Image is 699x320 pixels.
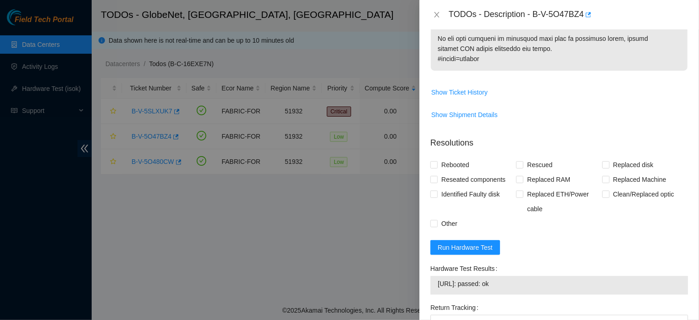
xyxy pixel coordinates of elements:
span: Show Ticket History [431,87,488,97]
label: Return Tracking [430,300,482,315]
span: Reseated components [438,172,509,187]
span: Other [438,216,461,231]
button: Close [430,11,443,19]
span: Clean/Replaced optic [610,187,678,202]
span: Replaced RAM [523,172,574,187]
label: Hardware Test Results [430,261,501,276]
span: Rescued [523,157,556,172]
span: Show Shipment Details [431,110,498,120]
p: Resolutions [430,129,688,149]
span: close [433,11,440,18]
span: Identified Faulty disk [438,187,504,202]
span: [URL]: passed: ok [438,279,681,289]
button: Show Ticket History [431,85,488,100]
span: Replaced Machine [610,172,670,187]
div: TODOs - Description - B-V-5O47BZ4 [449,7,688,22]
button: Run Hardware Test [430,240,500,255]
span: Replaced ETH/Power cable [523,187,602,216]
span: Run Hardware Test [438,242,493,253]
button: Show Shipment Details [431,107,498,122]
span: Rebooted [438,157,473,172]
span: Replaced disk [610,157,657,172]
